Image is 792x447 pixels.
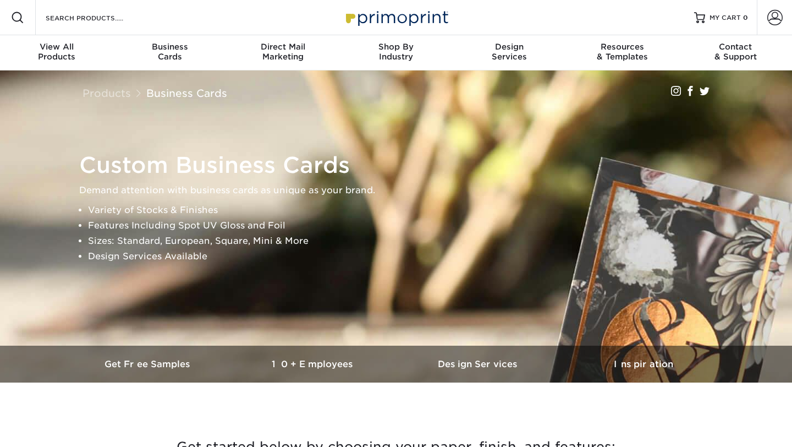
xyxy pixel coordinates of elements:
[113,35,227,70] a: BusinessCards
[339,35,453,70] a: Shop ByIndustry
[566,42,679,62] div: & Templates
[679,35,792,70] a: Contact& Support
[566,35,679,70] a: Resources& Templates
[396,359,561,369] h3: Design Services
[710,13,741,23] span: MY CART
[113,42,227,62] div: Cards
[113,42,227,52] span: Business
[88,233,723,249] li: Sizes: Standard, European, Square, Mini & More
[679,42,792,52] span: Contact
[226,35,339,70] a: Direct MailMarketing
[88,218,723,233] li: Features Including Spot UV Gloss and Foil
[679,42,792,62] div: & Support
[396,346,561,383] a: Design Services
[146,87,227,99] a: Business Cards
[339,42,453,62] div: Industry
[339,42,453,52] span: Shop By
[88,249,723,264] li: Design Services Available
[743,14,748,21] span: 0
[226,42,339,52] span: Direct Mail
[453,35,566,70] a: DesignServices
[66,346,231,383] a: Get Free Samples
[79,152,723,178] h1: Custom Business Cards
[566,42,679,52] span: Resources
[453,42,566,52] span: Design
[231,346,396,383] a: 10+ Employees
[226,42,339,62] div: Marketing
[561,359,726,369] h3: Inspiration
[66,359,231,369] h3: Get Free Samples
[453,42,566,62] div: Services
[561,346,726,383] a: Inspiration
[82,87,131,99] a: Products
[45,11,152,24] input: SEARCH PRODUCTS.....
[79,183,723,198] p: Demand attention with business cards as unique as your brand.
[231,359,396,369] h3: 10+ Employees
[88,203,723,218] li: Variety of Stocks & Finishes
[341,6,451,29] img: Primoprint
